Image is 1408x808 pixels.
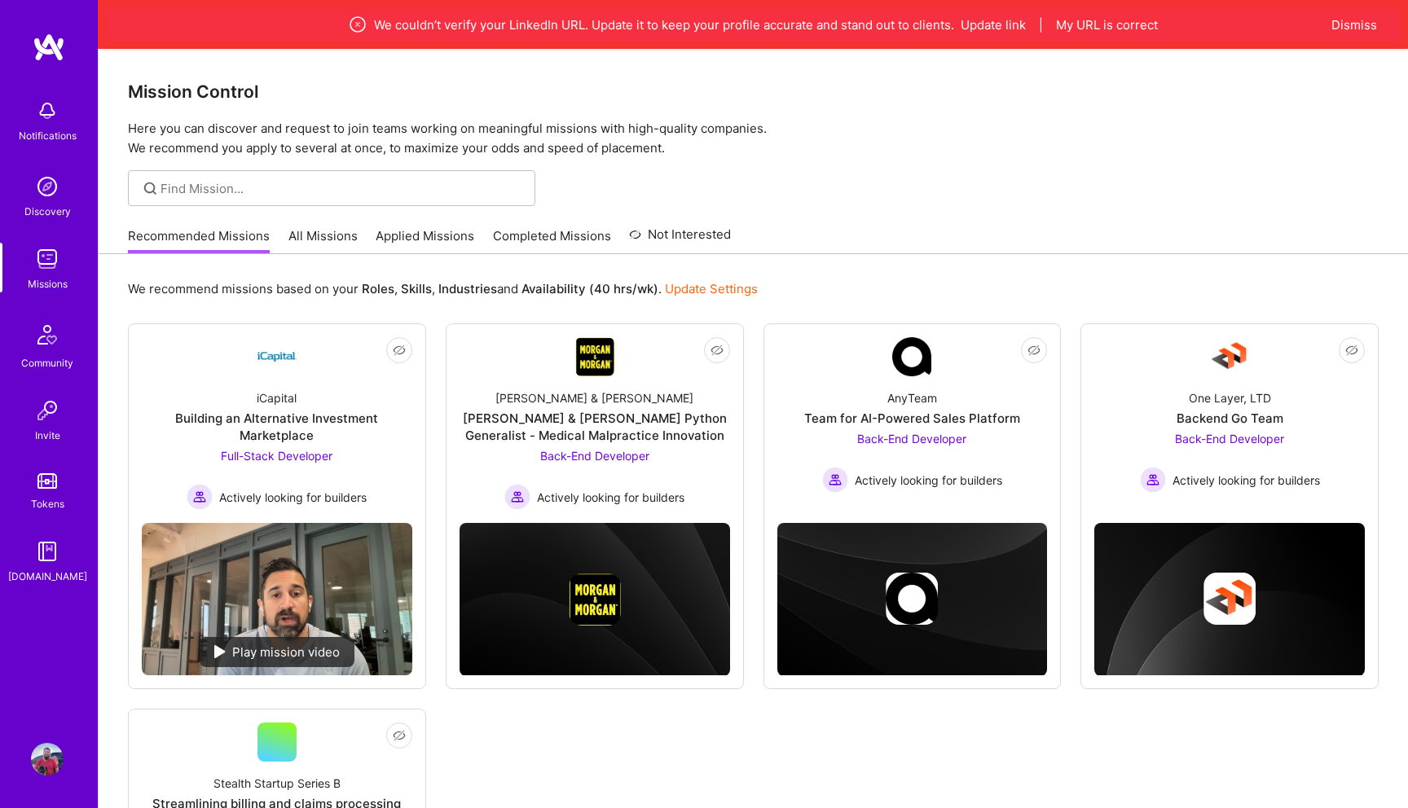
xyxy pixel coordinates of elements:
p: Here you can discover and request to join teams working on meaningful missions with high-quality ... [128,119,1379,158]
img: discovery [31,170,64,203]
span: Actively looking for builders [855,472,1002,489]
p: We recommend missions based on your , , and . [128,280,758,297]
img: Company logo [569,573,621,626]
h3: Mission Control [128,81,1379,102]
span: Back-End Developer [540,449,649,463]
div: One Layer, LTD [1189,389,1271,406]
i: icon EyeClosed [393,729,406,742]
img: Company Logo [1210,337,1249,376]
img: bell [31,94,64,127]
div: Stealth Startup Series B [213,775,341,792]
img: Invite [31,394,64,427]
i: icon EyeClosed [1345,344,1358,357]
span: Actively looking for builders [219,489,367,506]
div: Tokens [31,495,64,512]
b: Availability (40 hrs/wk) [521,281,658,296]
img: Community [28,315,67,354]
i: icon EyeClosed [711,344,724,357]
a: Company Logo[PERSON_NAME] & [PERSON_NAME][PERSON_NAME] & [PERSON_NAME] Python Generalist - Medica... [460,337,730,510]
div: Building an Alternative Investment Marketplace [142,410,412,444]
img: Company Logo [257,337,297,376]
b: Roles [362,281,394,296]
span: Full-Stack Developer [221,449,332,463]
img: Actively looking for builders [822,467,848,493]
div: Discovery [24,203,71,220]
a: Company LogoiCapitalBuilding an Alternative Investment MarketplaceFull-Stack Developer Actively l... [142,337,412,510]
img: teamwork [31,243,64,275]
img: guide book [31,535,64,568]
button: Dismiss [1331,16,1377,33]
a: Applied Missions [376,227,474,254]
a: Completed Missions [493,227,611,254]
span: Actively looking for builders [537,489,684,506]
div: Backend Go Team [1177,410,1283,427]
div: Play mission video [200,637,354,667]
i: icon EyeClosed [1027,344,1041,357]
img: cover [1094,523,1365,676]
img: Company Logo [575,337,614,376]
input: Find Mission... [161,180,523,197]
img: Actively looking for builders [187,484,213,510]
button: Update link [961,16,1026,33]
a: Not Interested [629,225,731,254]
div: [PERSON_NAME] & [PERSON_NAME] [495,389,693,406]
a: All Missions [288,227,358,254]
a: Update Settings [665,281,758,296]
div: Team for AI-Powered Sales Platform [804,410,1020,427]
span: | [1039,16,1043,33]
img: Actively looking for builders [1140,467,1166,493]
div: iCapital [257,389,297,406]
img: No Mission [142,523,412,675]
a: User Avatar [27,743,68,775]
img: Company logo [886,573,938,625]
a: Company LogoOne Layer, LTDBackend Go TeamBack-End Developer Actively looking for buildersActively... [1094,337,1365,499]
div: We couldn’t verify your LinkedIn URL. Update it to keep your profile accurate and stand out to cl... [183,15,1323,34]
button: My URL is correct [1056,16,1158,33]
div: Notifications [19,127,77,144]
div: [PERSON_NAME] & [PERSON_NAME] Python Generalist - Medical Malpractice Innovation [460,410,730,444]
div: Invite [35,427,60,444]
div: Community [21,354,73,371]
span: Back-End Developer [857,432,966,446]
img: Company Logo [892,337,931,376]
div: AnyTeam [887,389,937,406]
b: Industries [438,281,497,296]
img: cover [460,523,730,676]
img: Company logo [1203,573,1256,625]
span: Back-End Developer [1175,432,1284,446]
img: cover [777,523,1048,676]
span: Actively looking for builders [1173,472,1320,489]
img: Actively looking for builders [504,484,530,510]
img: play [214,645,226,658]
i: icon EyeClosed [393,344,406,357]
img: logo [33,33,65,62]
img: User Avatar [31,743,64,775]
a: Company LogoAnyTeamTeam for AI-Powered Sales PlatformBack-End Developer Actively looking for buil... [777,337,1048,499]
b: Skills [401,281,432,296]
a: Recommended Missions [128,227,270,254]
div: [DOMAIN_NAME] [8,568,87,585]
i: icon SearchGrey [141,179,160,198]
img: tokens [37,473,57,489]
div: Missions [28,275,68,292]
